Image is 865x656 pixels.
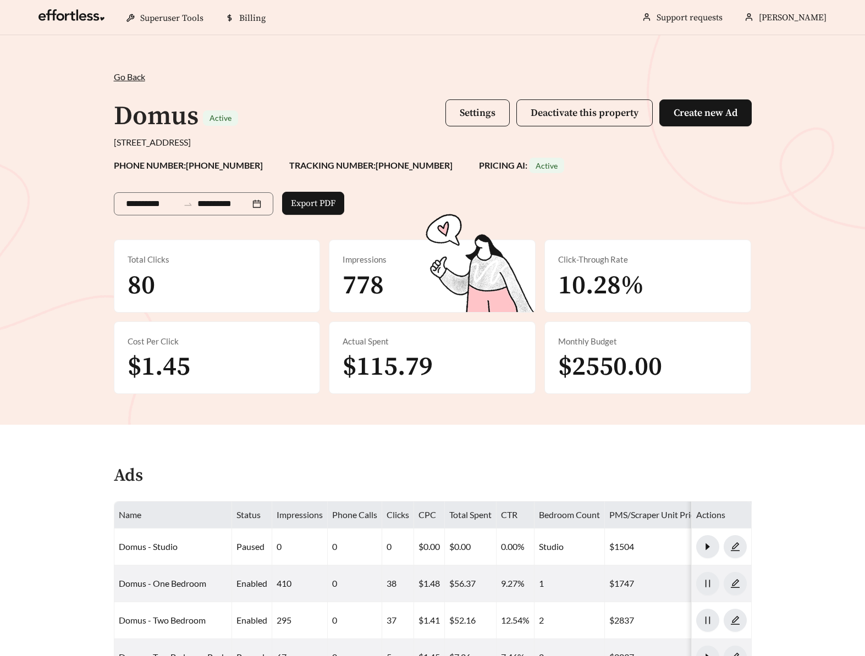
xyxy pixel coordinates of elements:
span: pause [697,579,719,588]
span: caret-right [697,542,719,552]
span: 778 [343,269,384,302]
td: $1.48 [414,565,445,602]
td: 0 [272,529,328,565]
a: Domus - One Bedroom [119,578,206,588]
span: Superuser Tools [140,13,203,24]
strong: TRACKING NUMBER: [PHONE_NUMBER] [289,160,453,170]
a: Domus - Two Bedroom [119,615,206,625]
button: caret-right [696,535,719,558]
a: Domus - Studio [119,541,178,552]
td: $0.00 [414,529,445,565]
th: Status [232,502,272,529]
td: $2837 [605,602,704,639]
h1: Domus [114,100,199,133]
button: edit [724,535,747,558]
span: paused [236,541,265,552]
th: Phone Calls [328,502,382,529]
button: Settings [445,99,510,126]
td: 0 [382,529,414,565]
td: 0 [328,565,382,602]
div: [STREET_ADDRESS] [114,136,752,149]
td: $0.00 [445,529,497,565]
button: Create new Ad [659,99,752,126]
div: Cost Per Click [128,335,307,348]
td: $1.41 [414,602,445,639]
span: 80 [128,269,155,302]
th: Total Spent [445,502,497,529]
span: CPC [418,509,436,520]
a: Support requests [657,12,723,23]
td: 0.00% [497,529,535,565]
span: edit [724,615,746,625]
span: Active [210,113,232,123]
td: 1 [535,565,605,602]
span: Billing [239,13,266,24]
td: 410 [272,565,328,602]
div: Total Clicks [128,253,307,266]
div: Monthly Budget [558,335,737,348]
span: swap-right [183,199,193,209]
span: Export PDF [291,197,335,210]
button: Export PDF [282,192,344,215]
td: $52.16 [445,602,497,639]
td: 295 [272,602,328,639]
span: to [183,199,193,209]
button: edit [724,609,747,632]
div: Impressions [343,253,522,266]
span: Active [536,161,558,170]
td: $56.37 [445,565,497,602]
span: Deactivate this property [531,107,638,119]
span: Create new Ad [674,107,737,119]
th: Name [114,502,232,529]
td: 37 [382,602,414,639]
th: Bedroom Count [535,502,605,529]
span: $1.45 [128,351,190,383]
h4: Ads [114,466,143,486]
td: 38 [382,565,414,602]
td: 0 [328,602,382,639]
td: 2 [535,602,605,639]
span: enabled [236,615,267,625]
td: 12.54% [497,602,535,639]
span: Go Back [114,71,145,82]
strong: PRICING AI: [479,160,564,170]
div: Click-Through Rate [558,253,737,266]
th: PMS/Scraper Unit Price [605,502,704,529]
strong: PHONE NUMBER: [PHONE_NUMBER] [114,160,263,170]
span: edit [724,579,746,588]
th: Actions [692,502,752,529]
td: 0 [328,529,382,565]
span: edit [724,542,746,552]
td: $1747 [605,565,704,602]
span: 10.28% [558,269,644,302]
td: 9.27% [497,565,535,602]
span: $2550.00 [558,351,662,383]
a: edit [724,541,747,552]
td: Studio [535,529,605,565]
a: edit [724,615,747,625]
button: pause [696,572,719,595]
th: Impressions [272,502,328,529]
th: Clicks [382,502,414,529]
span: pause [697,615,719,625]
button: Deactivate this property [516,99,653,126]
span: Settings [460,107,495,119]
span: [PERSON_NAME] [759,12,827,23]
div: Actual Spent [343,335,522,348]
span: CTR [501,509,517,520]
td: $1504 [605,529,704,565]
span: $115.79 [343,351,433,383]
a: edit [724,578,747,588]
button: pause [696,609,719,632]
button: edit [724,572,747,595]
span: enabled [236,578,267,588]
